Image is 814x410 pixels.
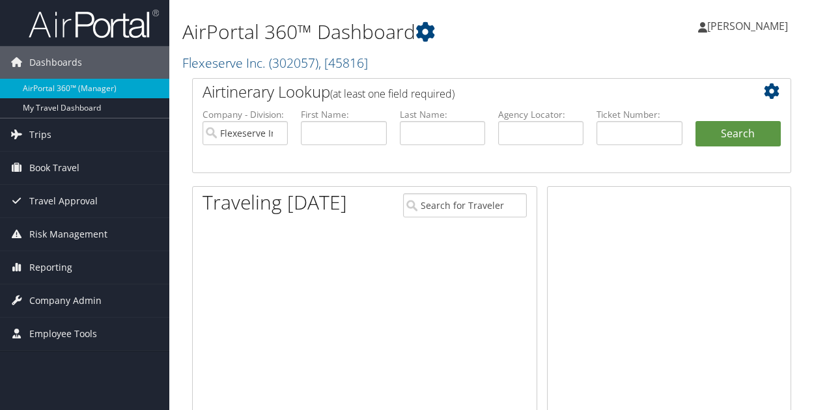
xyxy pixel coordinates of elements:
span: [PERSON_NAME] [707,19,788,33]
a: [PERSON_NAME] [698,7,801,46]
span: ( 302057 ) [269,54,318,72]
span: (at least one field required) [330,87,455,101]
span: Risk Management [29,218,107,251]
h1: Traveling [DATE] [203,189,347,216]
span: Employee Tools [29,318,97,350]
span: Reporting [29,251,72,284]
label: First Name: [301,108,386,121]
h2: Airtinerary Lookup [203,81,731,103]
img: airportal-logo.png [29,8,159,39]
h1: AirPortal 360™ Dashboard [182,18,595,46]
span: Dashboards [29,46,82,79]
button: Search [695,121,781,147]
span: Travel Approval [29,185,98,217]
span: Trips [29,118,51,151]
span: Company Admin [29,284,102,317]
label: Company - Division: [203,108,288,121]
label: Agency Locator: [498,108,583,121]
a: Flexeserve Inc. [182,54,368,72]
span: , [ 45816 ] [318,54,368,72]
input: Search for Traveler [403,193,527,217]
span: Book Travel [29,152,79,184]
label: Last Name: [400,108,485,121]
label: Ticket Number: [596,108,682,121]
